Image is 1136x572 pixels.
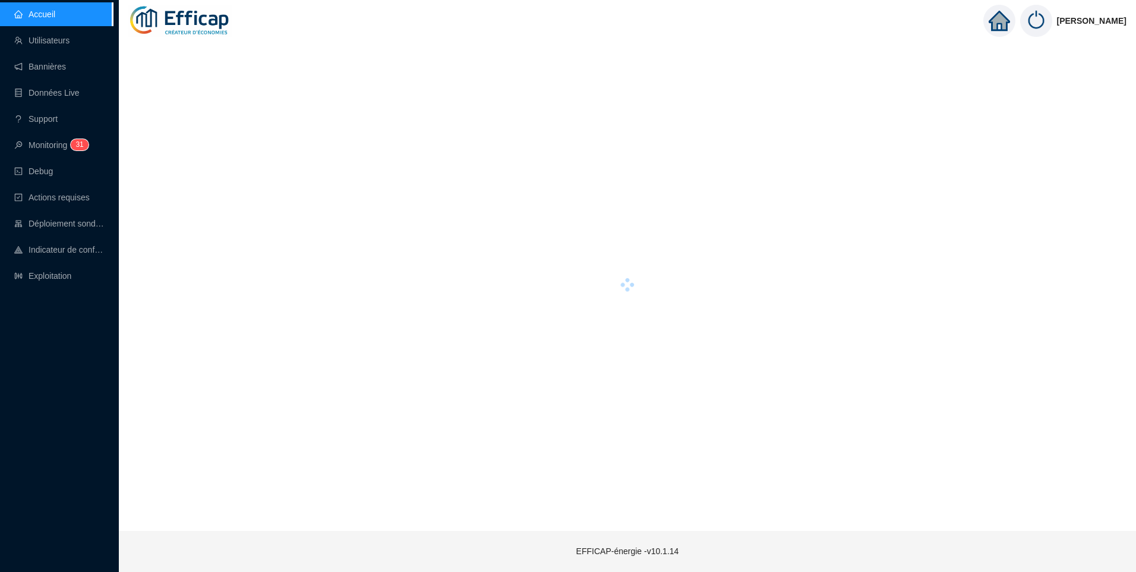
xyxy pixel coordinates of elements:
[14,140,85,150] a: monitorMonitoring31
[75,140,80,149] span: 3
[14,62,66,71] a: notificationBannières
[14,10,55,19] a: homeAccueil
[1020,5,1052,37] img: power
[29,193,90,202] span: Actions requises
[14,193,23,202] span: check-square
[14,166,53,176] a: codeDebug
[71,139,88,150] sup: 31
[14,114,58,124] a: questionSupport
[1057,2,1126,40] span: [PERSON_NAME]
[14,88,80,98] a: databaseDonnées Live
[14,219,105,228] a: clusterDéploiement sondes
[576,546,679,556] span: EFFICAP-énergie - v10.1.14
[14,245,105,254] a: heat-mapIndicateur de confort
[14,36,70,45] a: teamUtilisateurs
[14,271,71,281] a: slidersExploitation
[989,10,1010,32] span: home
[80,140,84,149] span: 1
